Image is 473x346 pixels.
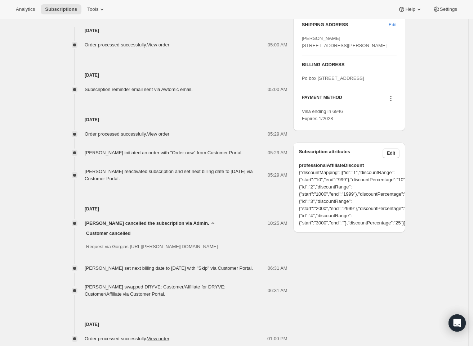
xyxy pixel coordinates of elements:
[268,265,287,272] span: 06:31 AM
[268,149,287,156] span: 05:29 AM
[268,220,287,227] span: 10:25 AM
[302,61,397,68] h3: BILLING ADDRESS
[85,42,169,47] span: Order processed successfully.
[394,4,427,14] button: Help
[302,36,387,48] span: [PERSON_NAME] [STREET_ADDRESS][PERSON_NAME]
[87,6,98,12] span: Tools
[268,41,287,49] span: 05:00 AM
[383,148,400,158] button: Edit
[268,172,287,179] span: 05:29 AM
[384,19,401,31] button: Edit
[147,42,169,47] a: View order
[85,150,242,155] span: [PERSON_NAME] initiated an order with "Order now" from Customer Portal.
[45,6,77,12] span: Subscriptions
[299,169,400,227] span: {"discountMapping":[{"id":"1","discountRange":{"start":"10","end":"999"},"discountPercentage":"10...
[85,220,209,227] span: [PERSON_NAME] cancelled the subscription via Admin.
[387,150,395,156] span: Edit
[16,6,35,12] span: Analytics
[428,4,461,14] button: Settings
[12,4,39,14] button: Analytics
[405,6,415,12] span: Help
[85,131,169,137] span: Order processed successfully.
[440,6,457,12] span: Settings
[83,4,110,14] button: Tools
[85,220,217,227] button: [PERSON_NAME] cancelled the subscription via Admin.
[86,230,285,237] span: Customer cancelled
[147,336,169,341] a: View order
[299,162,400,169] span: professionalAffiliateDiscount
[268,86,287,93] span: 05:00 AM
[86,243,285,250] span: Request via Gorgias [URL][PERSON_NAME][DOMAIN_NAME]
[147,131,169,137] a: View order
[449,314,466,332] div: Open Intercom Messenger
[302,76,364,81] span: Po box [STREET_ADDRESS]
[267,335,287,342] span: 01:00 PM
[63,72,287,79] h4: [DATE]
[268,287,287,294] span: 06:31 AM
[63,205,287,213] h4: [DATE]
[41,4,81,14] button: Subscriptions
[85,265,253,271] span: [PERSON_NAME] set next billing date to [DATE] with "Skip" via Customer Portal.
[85,284,226,297] span: [PERSON_NAME] swapped DRYVE: Customer/Affiliate for DRYVE: Customer/Affiliate via Customer Portal.
[63,321,287,328] h4: [DATE]
[299,148,383,158] h3: Subscription attributes
[268,131,287,138] span: 05:29 AM
[85,87,193,92] span: Subscription reminder email sent via Awtomic email.
[302,21,389,28] h3: SHIPPING ADDRESS
[63,27,287,34] h4: [DATE]
[63,116,287,123] h4: [DATE]
[302,109,343,121] span: Visa ending in 6946 Expires 1/2028
[389,21,397,28] span: Edit
[85,336,169,341] span: Order processed successfully.
[302,95,342,104] h3: PAYMENT METHOD
[85,169,253,181] span: [PERSON_NAME] reactivated subscription and set next billing date to [DATE] via Customer Portal.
